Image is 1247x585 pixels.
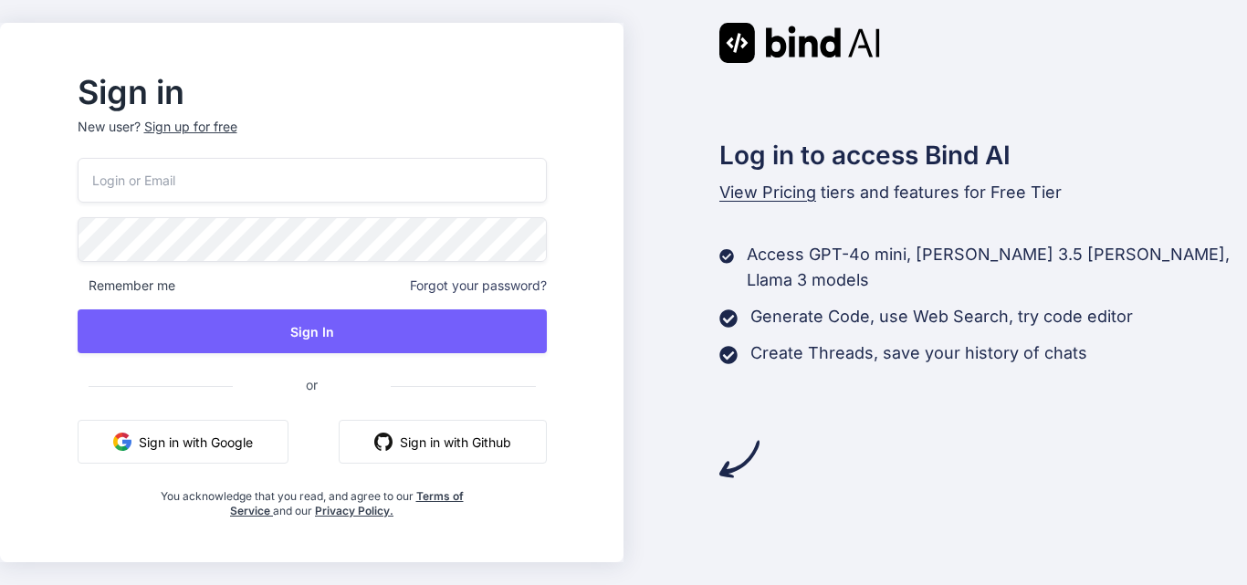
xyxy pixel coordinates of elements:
[719,183,816,202] span: View Pricing
[339,420,547,464] button: Sign in with Github
[233,362,391,407] span: or
[719,439,760,479] img: arrow
[315,504,393,517] a: Privacy Policy.
[144,118,237,136] div: Sign up for free
[750,340,1087,366] p: Create Threads, save your history of chats
[78,309,547,353] button: Sign In
[750,304,1133,329] p: Generate Code, use Web Search, try code editor
[78,158,547,203] input: Login or Email
[719,180,1247,205] p: tiers and features for Free Tier
[78,118,547,158] p: New user?
[410,277,547,295] span: Forgot your password?
[374,433,393,451] img: github
[719,23,880,63] img: Bind AI logo
[155,478,468,518] div: You acknowledge that you read, and agree to our and our
[719,136,1247,174] h2: Log in to access Bind AI
[113,433,131,451] img: google
[78,78,547,107] h2: Sign in
[747,242,1247,293] p: Access GPT-4o mini, [PERSON_NAME] 3.5 [PERSON_NAME], Llama 3 models
[230,489,464,517] a: Terms of Service
[78,277,175,295] span: Remember me
[78,420,288,464] button: Sign in with Google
